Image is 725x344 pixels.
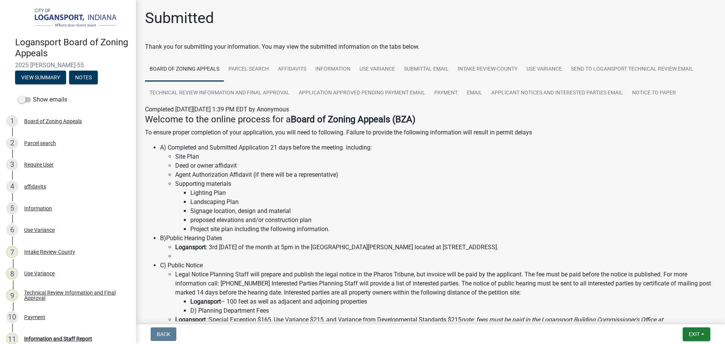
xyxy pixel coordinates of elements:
[683,327,710,341] button: Exit
[175,270,716,315] li: Legal Notice Planning Staff will prepare and publish the legal notice in the Pharos Tribune, but ...
[6,289,18,301] div: 9
[6,202,18,214] div: 5
[160,234,716,261] li: B)Public Hearing Dates
[462,81,487,105] a: Email
[157,331,170,337] span: Back
[24,336,92,341] div: Information and Staff Report
[190,216,716,225] li: proposed elevations and/or construction plan
[6,267,18,279] div: 8
[175,315,716,333] li: Special Exception $165, Use Variance $215, and Variance from Developmental Standards $215
[15,8,124,29] img: City of Logansport, Indiana
[15,37,130,59] h4: Logansport Board of Zoning Appeals
[6,137,18,149] div: 2
[487,81,628,105] a: Applicant Notices and Interested Parties email
[24,271,55,276] div: Use Variance
[24,140,56,146] div: Parcel search
[294,81,430,105] a: Application Approved Pending Payment Email
[6,246,18,258] div: 7
[24,119,82,124] div: Board of Zoning Appeals
[145,128,716,137] p: To ensure proper completion of your application, you will need to following. Failure to provide t...
[160,261,716,333] li: C) Public Notice
[430,81,462,105] a: Payment
[190,197,716,207] li: Landscaping Plan
[190,225,716,234] li: Project site plan including the following information.
[151,327,176,341] button: Back
[175,179,716,234] li: Supporting materials
[145,106,289,113] span: Completed [DATE][DATE] 1:39 PM EDT by Anonymous
[24,162,54,167] div: Require User
[15,62,121,69] span: 2025 [PERSON_NAME]-55
[145,9,214,27] h1: Submitted
[24,290,124,301] div: Technical Review Information and Final Approval
[24,249,75,255] div: Intake Review-County
[6,115,18,127] div: 1
[689,331,700,337] span: Exit
[566,57,698,82] a: Send to Logansport Technical Review Email
[145,81,294,105] a: Technical Review Information and Final Approval
[18,95,67,104] label: Show emails
[190,188,716,197] li: Lighting Plan
[69,71,98,84] button: Notes
[175,161,716,170] li: Deed or owner affidavit
[175,244,206,251] strong: Logansport
[400,57,453,82] a: Submittal Email
[24,315,45,320] div: Payment
[6,224,18,236] div: 6
[273,57,311,82] a: affidavits
[190,207,716,216] li: Signage location, design and material
[6,180,18,193] div: 4
[522,57,566,82] a: Use Variance
[145,57,224,82] a: Board of Zoning Appeals
[160,143,716,234] li: A) Completed and Submitted Application 21 days before the meeting including:
[190,297,716,306] li: – 100 feet as well as adjacent and adjoining properties
[24,184,46,189] div: affidavits
[175,170,716,179] li: Agent Authorization Affidavit (if there will be a representative)
[628,81,680,105] a: notice to paper
[15,71,66,84] button: View Summary
[24,206,52,211] div: Information
[175,316,209,323] strong: Logansport :
[453,57,522,82] a: Intake Review-County
[291,114,415,125] strong: Board of Zoning Appeals (BZA)
[355,57,400,82] a: Use Variance
[175,243,716,252] li: : 3rd [DATE] of the month at 5pm in the [GEOGRAPHIC_DATA][PERSON_NAME] located at [STREET_ADDRESS].
[175,152,716,161] li: Site Plan
[24,227,55,233] div: Use Variance
[6,159,18,171] div: 3
[15,75,66,81] wm-modal-confirm: Summary
[190,306,716,315] li: D) Planning Department Fees
[190,298,221,305] strong: Logansport
[311,57,355,82] a: Information
[6,311,18,323] div: 10
[224,57,273,82] a: Parcel search
[145,42,716,51] div: Thank you for submitting your information. You may view the submitted information on the tabs below.
[69,75,98,81] wm-modal-confirm: Notes
[145,114,716,125] h4: Welcome to the online process for a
